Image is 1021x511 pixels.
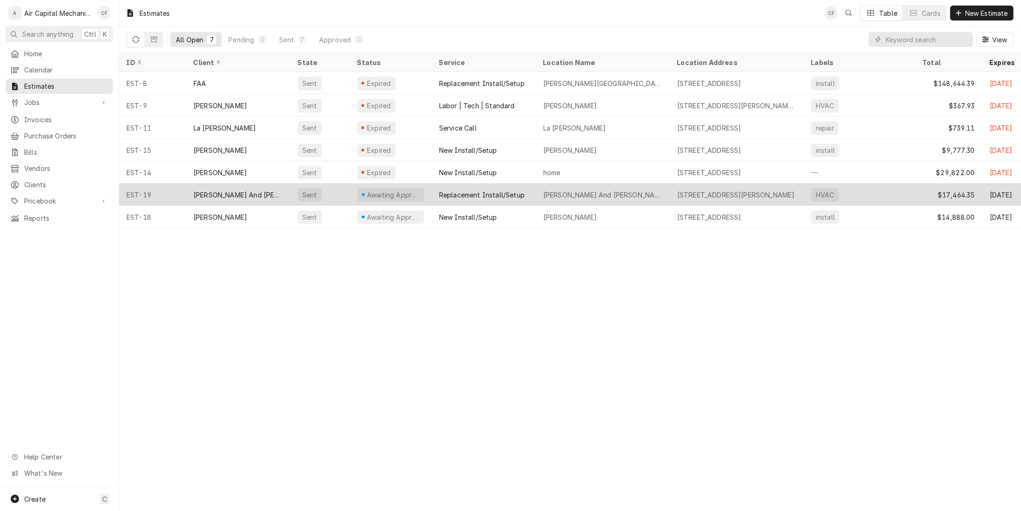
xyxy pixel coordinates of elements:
span: Clients [24,180,108,190]
div: Location Name [543,58,661,67]
div: install [815,212,836,222]
span: Home [24,49,108,59]
input: Keyword search [886,32,968,47]
span: Bills [24,147,108,157]
div: HVAC [815,190,835,200]
span: View [990,35,1009,45]
div: Labor | Tech | Standard [439,101,515,111]
div: [STREET_ADDRESS] [677,123,741,133]
span: Search anything [22,29,73,39]
div: $17,464.35 [915,183,982,206]
div: EST-9 [119,94,186,117]
a: Reports [6,210,113,226]
div: Approved [319,35,351,45]
div: Expired [366,79,392,88]
div: Sent [301,212,318,222]
div: New Install/Setup [439,168,497,177]
div: La [PERSON_NAME] [194,123,256,133]
a: Go to What's New [6,465,113,481]
button: Open search [841,6,856,20]
div: Sent [301,190,318,200]
span: Vendors [24,164,108,173]
span: Purchase Orders [24,131,108,141]
div: [PERSON_NAME] And [PERSON_NAME] [194,190,283,200]
div: Table [879,8,897,18]
div: A [8,7,21,20]
div: [PERSON_NAME] [194,145,247,155]
a: Estimates [6,79,113,94]
div: install [815,79,836,88]
div: Location Address [677,58,794,67]
div: CF [825,7,838,20]
div: CF [98,7,111,20]
div: [PERSON_NAME] [194,101,247,111]
div: 0 [260,35,265,45]
div: Client [194,58,281,67]
div: [PERSON_NAME] [543,101,597,111]
div: [STREET_ADDRESS][PERSON_NAME] [677,190,795,200]
a: Go to Help Center [6,449,113,465]
span: Create [24,495,46,503]
span: Pricebook [24,196,94,206]
div: Charles Faure's Avatar [825,7,838,20]
div: Sent [279,35,294,45]
div: $367.93 [915,94,982,117]
div: La [PERSON_NAME] [543,123,606,133]
div: [PERSON_NAME] [194,168,247,177]
div: [STREET_ADDRESS] [677,79,741,88]
span: Ctrl [84,29,96,39]
a: Invoices [6,112,113,127]
div: Expired [366,168,392,177]
div: Service [439,58,527,67]
div: install [815,145,836,155]
div: [PERSON_NAME] [543,212,597,222]
div: [PERSON_NAME] [194,212,247,222]
div: New Install/Setup [439,212,497,222]
span: What's New [24,468,107,478]
span: C [102,494,107,504]
button: New Estimate [950,6,1014,20]
div: 0 [356,35,362,45]
div: Awaiting Approval [366,190,420,200]
div: $148,644.39 [915,72,982,94]
div: EST-14 [119,161,186,183]
a: Clients [6,177,113,192]
a: Go to Jobs [6,95,113,110]
div: Charles Faure's Avatar [98,7,111,20]
div: Replacement Install/Setup [439,79,525,88]
div: Labels [811,58,908,67]
div: $14,888.00 [915,206,982,228]
div: Service Call [439,123,477,133]
div: 7 [300,35,305,45]
div: New Install/Setup [439,145,497,155]
div: home [543,168,561,177]
div: EST-15 [119,139,186,161]
div: Expired [366,101,392,111]
div: [STREET_ADDRESS][PERSON_NAME][PERSON_NAME][PERSON_NAME] [677,101,796,111]
div: repair [815,123,835,133]
div: ID [127,58,177,67]
div: EST-18 [119,206,186,228]
div: $9,777.30 [915,139,982,161]
div: — [804,161,915,183]
div: [PERSON_NAME] [543,145,597,155]
div: HVAC [815,101,835,111]
div: All Open [176,35,203,45]
div: Sent [301,101,318,111]
div: EST-19 [119,183,186,206]
span: Calendar [24,65,108,75]
button: View [977,32,1014,47]
div: Sent [301,145,318,155]
a: Home [6,46,113,61]
div: [STREET_ADDRESS] [677,168,741,177]
div: Sent [301,123,318,133]
span: Reports [24,213,108,223]
a: Bills [6,144,113,160]
div: Sent [301,168,318,177]
div: Expired [366,145,392,155]
div: EST-11 [119,117,186,139]
a: Vendors [6,161,113,176]
div: [STREET_ADDRESS] [677,212,741,222]
span: K [103,29,107,39]
div: 7 [209,35,214,45]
